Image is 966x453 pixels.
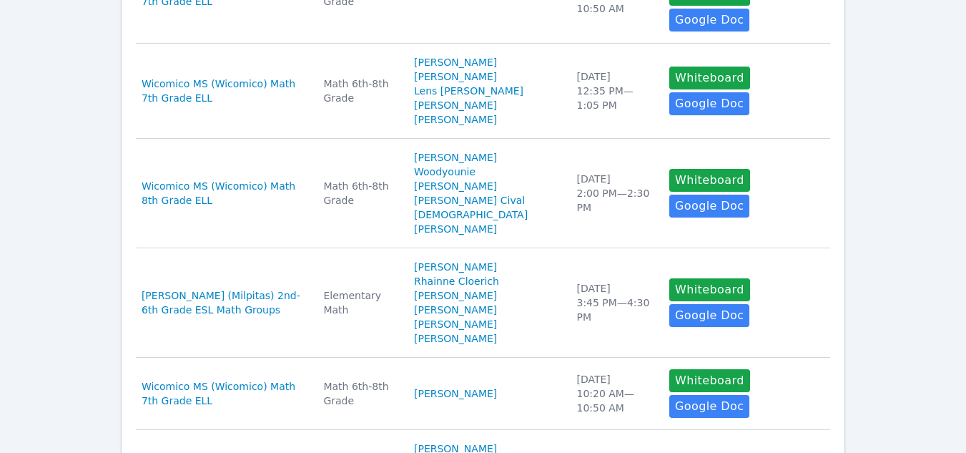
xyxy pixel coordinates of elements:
[414,386,497,401] a: [PERSON_NAME]
[414,84,523,98] a: Lens [PERSON_NAME]
[142,288,307,317] a: [PERSON_NAME] (Milpitas) 2nd-6th Grade ESL Math Groups
[142,77,307,105] a: Wicomico MS (Wicomico) Math 7th Grade ELL
[136,358,830,430] tr: Wicomico MS (Wicomico) Math 7th Grade ELLMath 6th-8th Grade[PERSON_NAME][DATE]10:20 AM—10:50 AMWh...
[576,281,652,324] div: [DATE] 3:45 PM — 4:30 PM
[414,150,497,165] a: [PERSON_NAME]
[414,303,497,317] a: [PERSON_NAME]
[669,169,750,192] button: Whiteboard
[669,195,749,218] a: Google Doc
[323,379,397,408] div: Math 6th-8th Grade
[142,179,307,208] a: Wicomico MS (Wicomico) Math 8th Grade ELL
[136,139,830,248] tr: Wicomico MS (Wicomico) Math 8th Grade ELLMath 6th-8th Grade[PERSON_NAME]Woodyounie [PERSON_NAME][...
[414,317,497,331] a: [PERSON_NAME]
[414,208,560,236] a: [DEMOGRAPHIC_DATA][PERSON_NAME]
[576,172,652,215] div: [DATE] 2:00 PM — 2:30 PM
[414,112,497,127] a: [PERSON_NAME]
[669,304,749,327] a: Google Doc
[142,379,307,408] a: Wicomico MS (Wicomico) Math 7th Grade ELL
[414,260,497,274] a: [PERSON_NAME]
[414,331,497,346] a: [PERSON_NAME]
[669,92,749,115] a: Google Doc
[669,369,750,392] button: Whiteboard
[414,193,525,208] a: [PERSON_NAME] Cival
[414,274,560,303] a: Rhainne Cloerich [PERSON_NAME]
[414,55,497,69] a: [PERSON_NAME]
[669,278,750,301] button: Whiteboard
[669,9,749,31] a: Google Doc
[576,69,652,112] div: [DATE] 12:35 PM — 1:05 PM
[323,179,397,208] div: Math 6th-8th Grade
[414,69,497,84] a: [PERSON_NAME]
[136,248,830,358] tr: [PERSON_NAME] (Milpitas) 2nd-6th Grade ESL Math GroupsElementary Math[PERSON_NAME]Rhainne Cloeric...
[414,165,560,193] a: Woodyounie [PERSON_NAME]
[323,288,397,317] div: Elementary Math
[136,44,830,139] tr: Wicomico MS (Wicomico) Math 7th Grade ELLMath 6th-8th Grade[PERSON_NAME][PERSON_NAME]Lens [PERSON...
[414,98,497,112] a: [PERSON_NAME]
[669,67,750,89] button: Whiteboard
[576,372,652,415] div: [DATE] 10:20 AM — 10:50 AM
[669,395,749,418] a: Google Doc
[323,77,397,105] div: Math 6th-8th Grade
